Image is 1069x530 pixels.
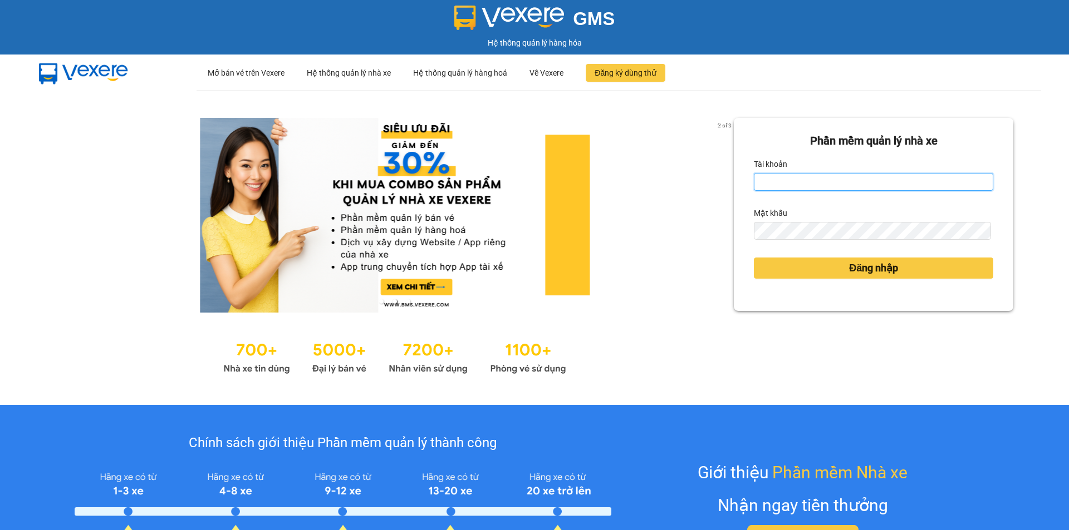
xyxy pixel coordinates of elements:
li: slide item 3 [406,299,410,304]
button: next slide / item [718,118,734,313]
li: slide item 2 [393,299,397,304]
img: Statistics.png [223,335,566,377]
div: Nhận ngay tiền thưởng [718,492,888,518]
p: 2 of 3 [714,118,734,132]
span: Đăng nhập [849,260,898,276]
label: Tài khoản [754,155,787,173]
div: Hệ thống quản lý nhà xe [307,55,391,91]
div: Về Vexere [529,55,563,91]
div: Hệ thống quản lý hàng hoá [413,55,507,91]
span: GMS [573,8,615,29]
img: logo 2 [454,6,565,30]
span: Phần mềm Nhà xe [772,459,908,486]
div: Giới thiệu [698,459,908,486]
div: Chính sách giới thiệu Phần mềm quản lý thành công [75,433,611,454]
div: Hệ thống quản lý hàng hóa [3,37,1066,49]
button: Đăng ký dùng thử [586,64,665,82]
input: Mật khẩu [754,222,990,240]
div: Phần mềm quản lý nhà xe [754,132,993,150]
img: mbUUG5Q.png [28,55,139,91]
label: Mật khẩu [754,204,787,222]
button: previous slide / item [56,118,71,313]
span: Đăng ký dùng thử [595,67,656,79]
li: slide item 1 [379,299,384,304]
a: GMS [454,17,615,26]
button: Đăng nhập [754,257,993,279]
div: Mở bán vé trên Vexere [208,55,285,91]
input: Tài khoản [754,173,993,191]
